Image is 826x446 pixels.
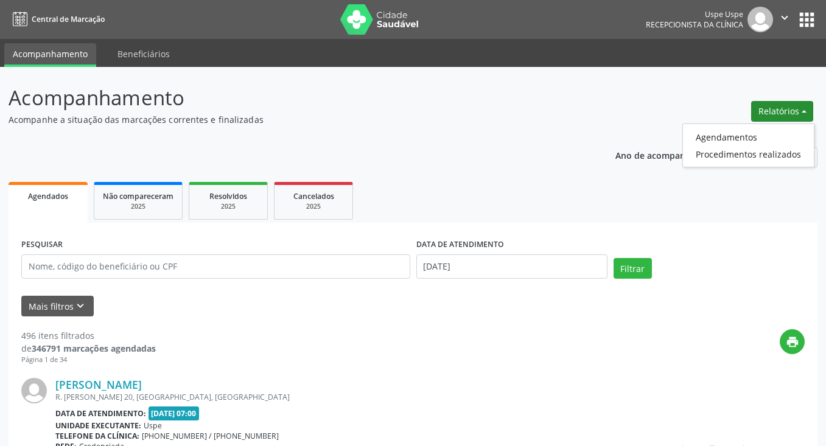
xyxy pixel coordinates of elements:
a: Procedimentos realizados [683,145,814,162]
a: [PERSON_NAME] [55,378,142,391]
img: img [21,378,47,403]
ul: Relatórios [682,124,814,167]
strong: 346791 marcações agendadas [32,343,156,354]
button: Mais filtroskeyboard_arrow_down [21,296,94,317]
span: Recepcionista da clínica [646,19,743,30]
a: Beneficiários [109,43,178,64]
button: print [780,329,805,354]
a: Acompanhamento [4,43,96,67]
span: [DATE] 07:00 [149,406,200,420]
p: Acompanhamento [9,83,575,113]
p: Ano de acompanhamento [615,147,723,162]
b: Telefone da clínica: [55,431,139,441]
a: Central de Marcação [9,9,105,29]
div: Página 1 de 34 [21,355,156,365]
span: Não compareceram [103,191,173,201]
i: keyboard_arrow_down [74,299,87,313]
button: apps [796,9,817,30]
input: Nome, código do beneficiário ou CPF [21,254,410,279]
b: Data de atendimento: [55,408,146,419]
input: Selecione um intervalo [416,254,607,279]
button: Relatórios [751,101,813,122]
a: Agendamentos [683,128,814,145]
i: print [786,335,799,349]
span: Central de Marcação [32,14,105,24]
div: 2025 [198,202,259,211]
div: 496 itens filtrados [21,329,156,342]
button: Filtrar [614,258,652,279]
label: DATA DE ATENDIMENTO [416,235,504,254]
div: 2025 [103,202,173,211]
button:  [773,7,796,32]
div: de [21,342,156,355]
span: Resolvidos [209,191,247,201]
img: img [747,7,773,32]
label: PESQUISAR [21,235,63,254]
div: Uspe Uspe [646,9,743,19]
span: Uspe [144,420,162,431]
div: 2025 [283,202,344,211]
b: Unidade executante: [55,420,141,431]
span: Agendados [28,191,68,201]
p: Acompanhe a situação das marcações correntes e finalizadas [9,113,575,126]
span: Cancelados [293,191,334,201]
span: [PHONE_NUMBER] / [PHONE_NUMBER] [142,431,279,441]
div: R. [PERSON_NAME] 20, [GEOGRAPHIC_DATA], [GEOGRAPHIC_DATA] [55,392,622,402]
i:  [778,11,791,24]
